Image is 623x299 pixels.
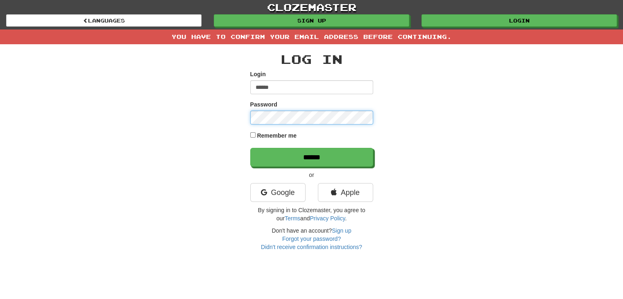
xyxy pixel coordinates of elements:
[285,215,300,222] a: Terms
[250,183,306,202] a: Google
[250,70,266,78] label: Login
[250,206,373,222] p: By signing in to Clozemaster, you agree to our and .
[310,215,345,222] a: Privacy Policy
[6,14,202,27] a: Languages
[318,183,373,202] a: Apple
[214,14,409,27] a: Sign up
[261,244,362,250] a: Didn't receive confirmation instructions?
[250,100,277,109] label: Password
[332,227,351,234] a: Sign up
[250,227,373,251] div: Don't have an account?
[250,52,373,66] h2: Log In
[282,236,341,242] a: Forgot your password?
[421,14,617,27] a: Login
[257,131,297,140] label: Remember me
[250,171,373,179] p: or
